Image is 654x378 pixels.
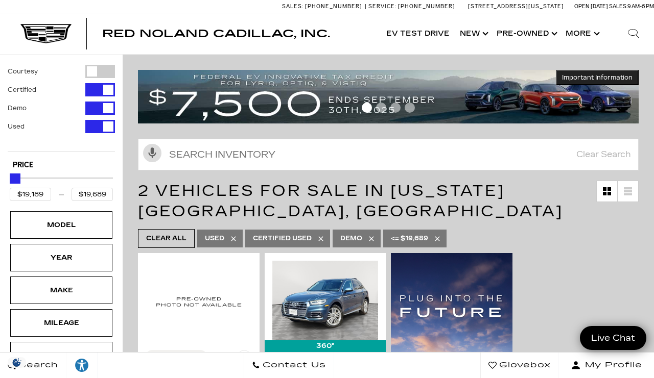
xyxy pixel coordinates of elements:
[237,350,252,369] button: Save Vehicle
[613,13,654,54] div: Search
[586,332,640,344] span: Live Chat
[340,232,362,245] span: Demo
[627,3,654,10] span: 9 AM-6 PM
[574,3,608,10] span: Open [DATE]
[102,29,330,39] a: Red Noland Cadillac, Inc.
[8,85,36,95] label: Certified
[102,28,330,40] span: Red Noland Cadillac, Inc.
[16,358,58,372] span: Search
[398,3,455,10] span: [PHONE_NUMBER]
[365,4,458,9] a: Service: [PHONE_NUMBER]
[282,4,365,9] a: Sales: [PHONE_NUMBER]
[560,13,603,54] button: More
[282,3,303,10] span: Sales:
[8,65,115,151] div: Filter by Vehicle Type
[36,285,87,296] div: Make
[455,13,492,54] a: New
[305,3,362,10] span: [PHONE_NUMBER]
[36,317,87,329] div: Mileage
[272,261,379,340] img: 2018 Audi Q5 Prestige
[580,326,646,350] a: Live Chat
[146,232,186,245] span: Clear All
[468,3,564,10] a: [STREET_ADDRESS][US_STATE]
[138,139,639,170] input: Search Inventory
[244,352,334,378] a: Contact Us
[205,232,224,245] span: Used
[8,121,25,132] label: Used
[556,70,639,85] button: Important Information
[20,24,72,43] img: Cadillac Dark Logo with Cadillac White Text
[138,182,563,220] span: 2 Vehicles for Sale in [US_STATE][GEOGRAPHIC_DATA], [GEOGRAPHIC_DATA]
[391,232,428,245] span: <= $19,689
[390,103,401,113] span: Go to slide 3
[13,161,110,170] h5: Price
[5,357,29,368] img: Opt-Out Icon
[66,358,97,373] div: Explore your accessibility options
[10,309,112,337] div: MileageMileage
[597,181,617,201] a: Grid View
[10,244,112,271] div: YearYear
[36,219,87,231] div: Model
[10,342,112,369] div: EngineEngine
[5,357,29,368] section: Click to Open Cookie Consent Modal
[10,173,20,184] div: Maximum Price
[143,144,161,162] svg: Click to toggle on voice search
[146,350,207,363] button: Compare Vehicle
[260,358,326,372] span: Contact Us
[609,3,627,10] span: Sales:
[8,66,38,77] label: Courtesy
[10,188,51,201] input: Minimum
[581,358,642,372] span: My Profile
[497,358,551,372] span: Glovebox
[381,13,455,54] a: EV Test Drive
[8,103,27,113] label: Demo
[559,352,654,378] button: Open user profile menu
[492,13,560,54] a: Pre-Owned
[10,276,112,304] div: MakeMake
[10,211,112,239] div: ModelModel
[72,188,113,201] input: Maximum
[138,70,639,123] img: vrp-tax-ending-august-version
[36,350,87,361] div: Engine
[36,252,87,263] div: Year
[562,73,633,82] span: Important Information
[405,103,415,113] span: Go to slide 4
[146,261,252,342] img: 2020 Cadillac XT4 Premium Luxury
[265,340,386,363] div: 360° WalkAround/Features
[66,352,98,378] a: Explore your accessibility options
[480,352,559,378] a: Glovebox
[368,3,396,10] span: Service:
[253,232,312,245] span: Certified Used
[376,103,386,113] span: Go to slide 2
[10,170,113,201] div: Price
[362,103,372,113] span: Go to slide 1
